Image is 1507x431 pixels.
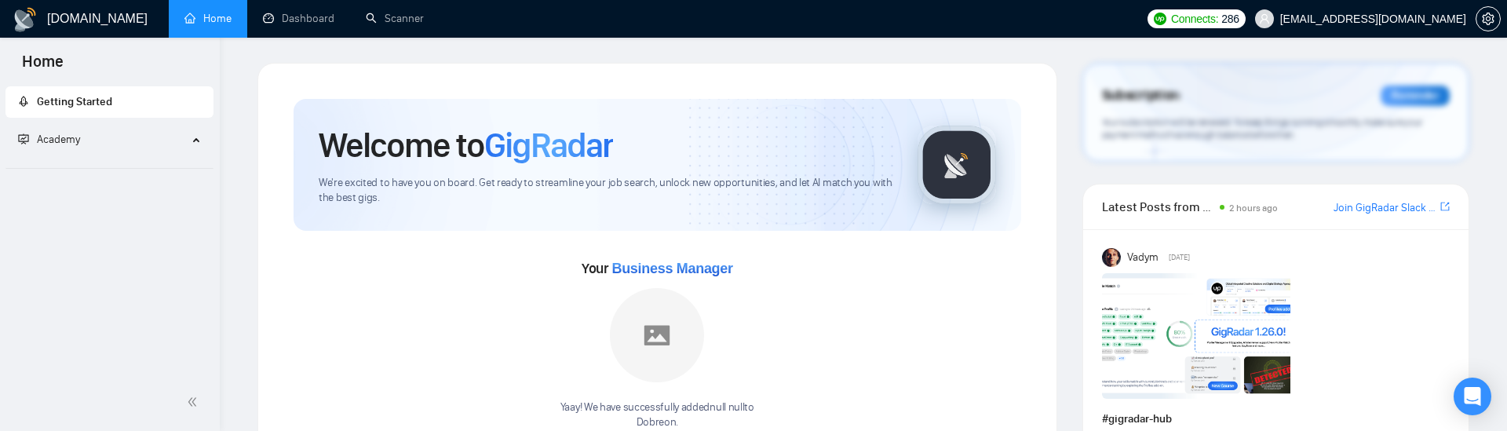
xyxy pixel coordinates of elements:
span: Your subscription will be renewed. To keep things running smoothly, make sure your payment method... [1102,116,1422,141]
span: export [1440,200,1450,213]
span: 286 [1221,10,1239,27]
li: Academy Homepage [5,162,213,172]
span: Your [582,260,733,277]
a: dashboardDashboard [263,12,334,25]
span: rocket [18,96,29,107]
img: gigradar-logo.png [918,126,996,204]
h1: Welcome to [319,124,613,166]
span: Home [9,50,76,83]
div: Reminder [1381,86,1450,106]
h1: # gigradar-hub [1102,411,1450,428]
span: double-left [187,394,203,410]
span: Connects: [1171,10,1218,27]
a: export [1440,199,1450,214]
span: Getting Started [37,95,112,108]
span: Latest Posts from the GigRadar Community [1102,197,1216,217]
a: searchScanner [366,12,424,25]
img: Vadym [1102,248,1121,267]
span: [DATE] [1169,250,1190,265]
a: homeHome [184,12,232,25]
span: Subscription [1102,82,1180,109]
img: F09AC4U7ATU-image.png [1102,273,1290,399]
span: GigRadar [484,124,613,166]
span: Academy [18,133,80,146]
li: Getting Started [5,86,213,118]
a: Join GigRadar Slack Community [1334,199,1437,217]
span: fund-projection-screen [18,133,29,144]
span: Vadym [1127,249,1159,266]
div: Yaay! We have successfully added null null to [560,400,754,430]
span: We're excited to have you on board. Get ready to streamline your job search, unlock new opportuni... [319,176,892,206]
span: Academy [37,133,80,146]
span: 2 hours ago [1229,203,1278,214]
button: setting [1476,6,1501,31]
a: setting [1476,13,1501,25]
div: Open Intercom Messenger [1454,378,1491,415]
span: Business Manager [611,261,732,276]
span: user [1259,13,1270,24]
p: Dobreon . [560,415,754,430]
img: upwork-logo.png [1154,13,1166,25]
img: logo [13,7,38,32]
span: setting [1476,13,1500,25]
img: placeholder.png [610,288,704,382]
